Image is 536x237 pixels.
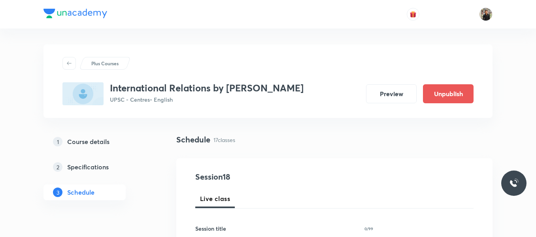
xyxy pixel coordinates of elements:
a: Company Logo [43,9,107,20]
p: UPSC - Centres • English [110,95,304,104]
button: avatar [407,8,419,21]
button: Unpublish [423,84,474,103]
h4: Session 18 [195,171,340,183]
p: 1 [53,137,62,146]
p: Plus Courses [91,60,119,67]
img: Yudhishthir [479,8,493,21]
h6: Session title [195,224,226,233]
p: 3 [53,188,62,197]
h3: International Relations by [PERSON_NAME] [110,82,304,94]
img: avatar [410,11,417,18]
p: 2 [53,162,62,172]
img: Company Logo [43,9,107,18]
a: 2Specifications [43,159,151,175]
img: B0980EBD-5365-44B8-8824-5A37BF64E9B6_plus.png [62,82,104,105]
p: 0/99 [364,227,373,231]
img: ttu [509,178,519,188]
h5: Specifications [67,162,109,172]
h5: Course details [67,137,109,146]
button: Preview [366,84,417,103]
h5: Schedule [67,188,94,197]
a: 1Course details [43,134,151,150]
h4: Schedule [176,134,210,146]
span: Live class [200,194,230,203]
p: 17 classes [213,136,235,144]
